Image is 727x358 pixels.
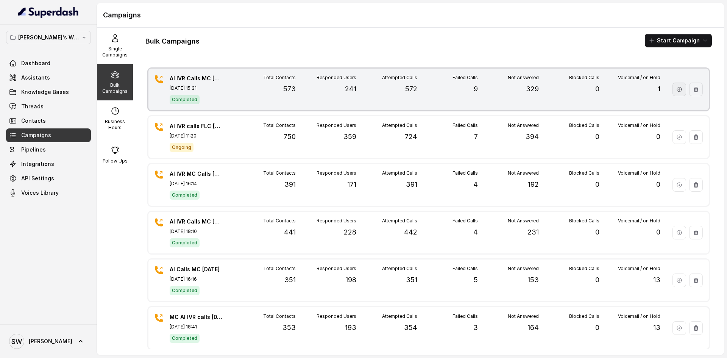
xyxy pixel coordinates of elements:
p: Blocked Calls [569,122,599,128]
a: Assistants [6,71,91,84]
a: Contacts [6,114,91,128]
p: 442 [404,227,417,238]
span: Contacts [21,117,46,125]
p: Failed Calls [452,266,478,272]
p: Failed Calls [452,170,478,176]
p: AI Calls MC [DATE] [170,266,223,273]
h1: Campaigns [103,9,718,21]
p: 0 [595,131,599,142]
p: 724 [405,131,417,142]
a: Integrations [6,157,91,171]
p: Blocked Calls [569,170,599,176]
p: 192 [528,179,539,190]
p: Responded Users [317,266,356,272]
p: Voicemail / on Hold [618,75,660,81]
p: 354 [404,322,417,333]
p: Failed Calls [452,313,478,319]
p: Voicemail / on Hold [618,218,660,224]
p: Failed Calls [452,122,478,128]
span: Completed [170,286,200,295]
h1: Bulk Campaigns [145,35,200,47]
p: 193 [345,322,356,333]
p: 391 [284,179,296,190]
p: Attempted Calls [382,75,417,81]
p: Voicemail / on Hold [618,313,660,319]
p: 394 [526,131,539,142]
p: Total Contacts [263,266,296,272]
button: [PERSON_NAME]'s Workspace [6,31,91,44]
p: 5 [474,275,478,285]
span: Completed [170,95,200,104]
p: Blocked Calls [569,218,599,224]
p: 0 [595,84,599,94]
p: 171 [347,179,356,190]
a: Voices Library [6,186,91,200]
p: 573 [283,84,296,94]
span: Voices Library [21,189,59,197]
p: Total Contacts [263,218,296,224]
p: 359 [343,131,356,142]
p: Not Answered [508,122,539,128]
span: Completed [170,238,200,247]
p: Not Answered [508,218,539,224]
p: [DATE] 15:31 [170,85,223,91]
p: 241 [345,84,356,94]
p: Responded Users [317,313,356,319]
p: Attempted Calls [382,266,417,272]
a: Campaigns [6,128,91,142]
a: API Settings [6,172,91,185]
p: 4 [473,179,478,190]
p: Total Contacts [263,170,296,176]
p: Attempted Calls [382,313,417,319]
p: Not Answered [508,266,539,272]
p: AI IVR Calls MC [DATE] [170,75,223,82]
p: AI IVR calls FLC [DATE] [170,122,223,130]
p: 231 [527,227,539,238]
a: Pipelines [6,143,91,156]
p: MC AI IVR calls [DATE] [170,313,223,321]
p: 351 [284,275,296,285]
p: Blocked Calls [569,313,599,319]
p: 0 [595,322,599,333]
a: Dashboard [6,56,91,70]
p: 228 [344,227,356,238]
a: Threads [6,100,91,113]
p: 441 [284,227,296,238]
span: Threads [21,103,44,110]
p: 0 [595,275,599,285]
p: Attempted Calls [382,218,417,224]
p: Responded Users [317,218,356,224]
p: Not Answered [508,313,539,319]
p: Attempted Calls [382,170,417,176]
p: [DATE] 18:41 [170,324,223,330]
p: [DATE] 11:20 [170,133,223,139]
span: Ongoing [170,143,193,152]
span: Completed [170,191,200,200]
p: 1 [658,84,660,94]
p: Single Campaigns [100,46,130,58]
p: AI IVR Calls MC [DATE] [170,218,223,225]
p: Bulk Campaigns [100,82,130,94]
p: 7 [474,131,478,142]
p: 13 [653,322,660,333]
p: 750 [284,131,296,142]
span: Integrations [21,160,54,168]
p: Voicemail / on Hold [618,122,660,128]
span: Knowledge Bases [21,88,69,96]
p: 572 [405,84,417,94]
p: 198 [345,275,356,285]
span: API Settings [21,175,54,182]
p: Business Hours [100,119,130,131]
p: Not Answered [508,75,539,81]
span: Dashboard [21,59,50,67]
p: Responded Users [317,75,356,81]
p: 0 [595,179,599,190]
p: 164 [527,322,539,333]
p: 4 [473,227,478,238]
img: light.svg [18,6,79,18]
p: Follow Ups [103,158,128,164]
p: Total Contacts [263,313,296,319]
button: Start Campaign [645,34,712,47]
p: [DATE] 16:16 [170,276,223,282]
a: Knowledge Bases [6,85,91,99]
